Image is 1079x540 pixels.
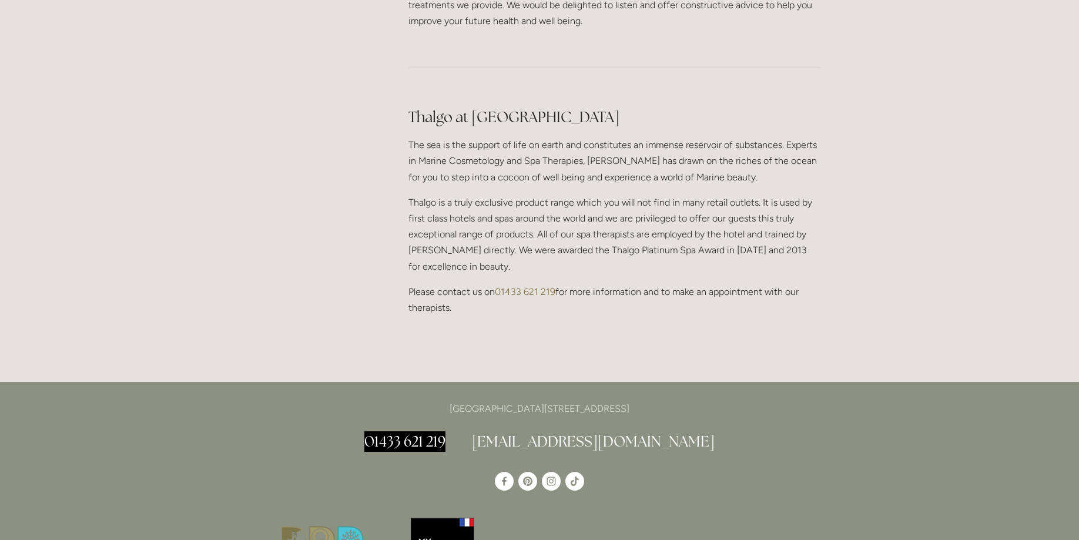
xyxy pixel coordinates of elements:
[408,284,820,316] p: Please contact us on for more information and to make an appointment with our therapists.
[472,432,715,451] a: [EMAIL_ADDRESS][DOMAIN_NAME]
[542,472,561,491] a: Instagram
[259,401,820,417] p: [GEOGRAPHIC_DATA][STREET_ADDRESS]
[565,472,584,491] a: TikTok
[408,194,820,274] p: Thalgo is a truly exclusive product range which you will not find in many retail outlets. It is u...
[364,432,445,451] a: 01433 621 219
[408,137,820,185] p: The sea is the support of life on earth and constitutes an immense reservoir of substances. Exper...
[518,472,537,491] a: Pinterest
[495,472,514,491] a: Losehill House Hotel & Spa
[408,107,820,128] h2: Thalgo at [GEOGRAPHIC_DATA]
[495,286,555,297] a: 01433 621 219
